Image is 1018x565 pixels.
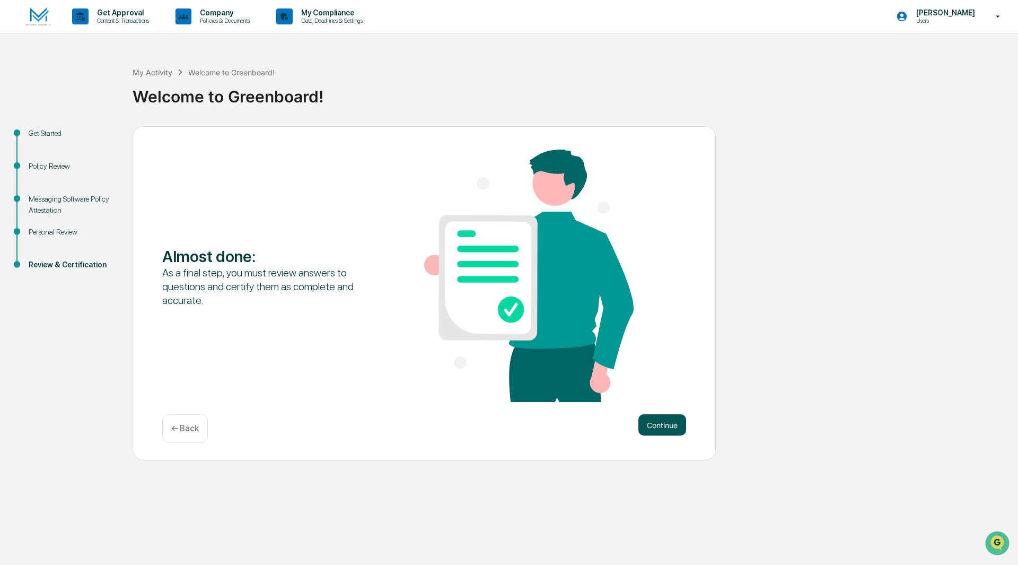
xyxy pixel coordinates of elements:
[29,227,116,238] div: Personal Review
[638,414,686,436] button: Continue
[21,134,68,144] span: Preclearance
[11,81,30,100] img: 1746055101610-c473b297-6a78-478c-a979-82029cc54cd1
[6,129,73,149] a: 🖐️Preclearance
[293,17,368,24] p: Data, Deadlines & Settings
[11,155,19,163] div: 🔎
[191,8,255,17] p: Company
[29,194,116,216] div: Messaging Software Policy Attestation
[133,79,1013,106] div: Welcome to Greenboard!
[162,266,372,307] div: As a final step, you must review answers to questions and certify them as complete and accurate.
[25,7,51,26] img: logo
[188,68,275,77] div: Welcome to Greenboard!
[11,22,193,39] p: How can we help?
[29,128,116,139] div: Get Started
[162,247,372,266] div: Almost done :
[984,530,1013,559] iframe: Open customer support
[908,8,980,17] p: [PERSON_NAME]
[106,180,128,188] span: Pylon
[180,84,193,97] button: Start new chat
[293,8,368,17] p: My Compliance
[191,17,255,24] p: Policies & Documents
[36,81,174,92] div: Start new chat
[171,423,199,433] p: ← Back
[21,154,67,164] span: Data Lookup
[11,135,19,143] div: 🖐️
[89,8,154,17] p: Get Approval
[36,92,134,100] div: We're available if you need us!
[908,17,980,24] p: Users
[87,134,131,144] span: Attestations
[29,259,116,271] div: Review & Certification
[29,161,116,172] div: Policy Review
[77,135,85,143] div: 🗄️
[89,17,154,24] p: Content & Transactions
[75,179,128,188] a: Powered byPylon
[133,68,172,77] div: My Activity
[73,129,136,149] a: 🗄️Attestations
[424,150,634,402] img: Almost done
[6,150,71,169] a: 🔎Data Lookup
